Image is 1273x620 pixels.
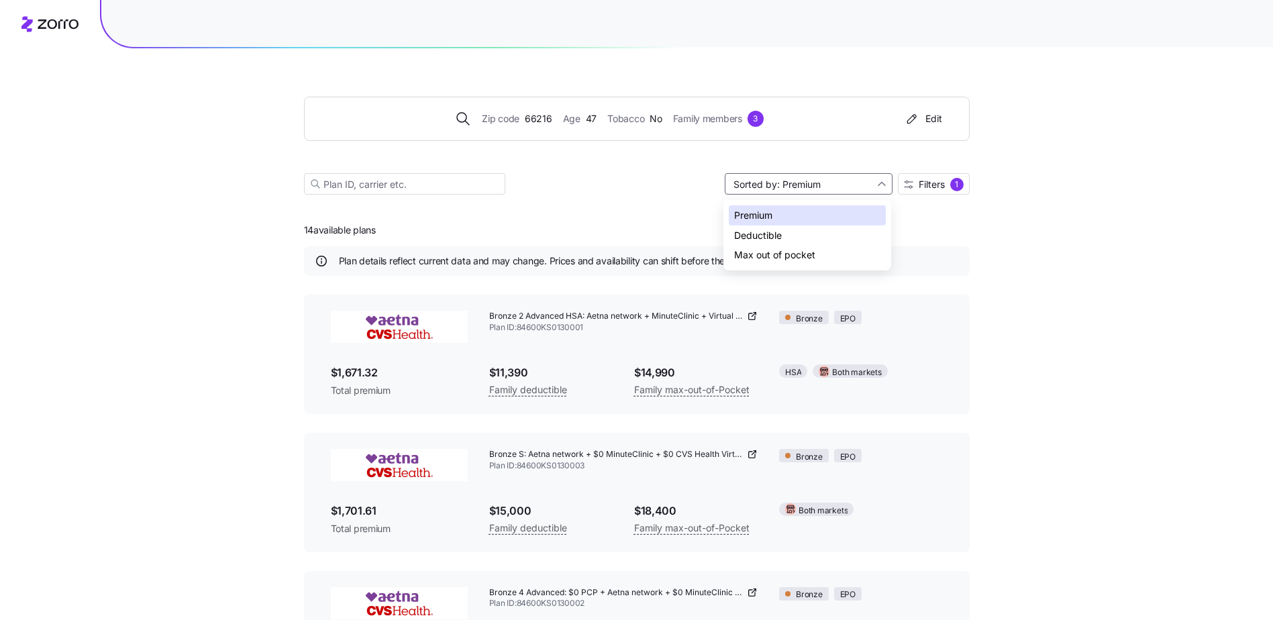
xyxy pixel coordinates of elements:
[339,254,817,268] span: Plan details reflect current data and may change. Prices and availability can shift before the ne...
[331,449,468,481] img: Aetna CVS Health
[489,598,758,609] span: Plan ID: 84600KS0130002
[489,449,745,460] span: Bronze S: Aetna network + $0 MinuteClinic + $0 CVS Health Virtual Primary Care
[489,322,758,333] span: Plan ID: 84600KS0130001
[729,245,886,265] div: Max out of pocket
[832,366,881,379] span: Both markets
[840,451,856,464] span: EPO
[748,111,764,127] div: 3
[489,503,613,519] span: $15,000
[840,313,856,325] span: EPO
[563,111,580,126] span: Age
[634,364,758,381] span: $14,990
[489,364,613,381] span: $11,390
[650,111,662,126] span: No
[950,178,964,191] div: 1
[725,173,893,195] input: Sort by
[331,587,468,619] img: Aetna CVS Health
[607,111,644,126] span: Tobacco
[304,173,505,195] input: Plan ID, carrier etc.
[489,460,758,472] span: Plan ID: 84600KS0130003
[673,111,742,126] span: Family members
[489,382,567,398] span: Family deductible
[729,225,886,246] div: Deductible
[634,382,750,398] span: Family max-out-of-Pocket
[898,173,970,195] button: Filters1
[634,503,758,519] span: $18,400
[919,180,945,189] span: Filters
[489,520,567,536] span: Family deductible
[796,451,823,464] span: Bronze
[331,311,468,343] img: Aetna CVS Health
[489,587,745,599] span: Bronze 4 Advanced: $0 PCP + Aetna network + $0 MinuteClinic + $0 CVS Health Virtual Primary Care
[785,366,801,379] span: HSA
[331,364,468,381] span: $1,671.32
[586,111,597,126] span: 47
[840,588,856,601] span: EPO
[799,505,848,517] span: Both markets
[331,522,468,535] span: Total premium
[899,108,948,130] button: Edit
[796,313,823,325] span: Bronze
[904,112,942,125] div: Edit
[331,503,468,519] span: $1,701.61
[482,111,519,126] span: Zip code
[489,311,745,322] span: Bronze 2 Advanced HSA: Aetna network + MinuteClinic + Virtual Primary Care
[331,384,468,397] span: Total premium
[634,520,750,536] span: Family max-out-of-Pocket
[796,588,823,601] span: Bronze
[525,111,552,126] span: 66216
[304,223,376,237] span: 14 available plans
[729,205,886,225] div: Premium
